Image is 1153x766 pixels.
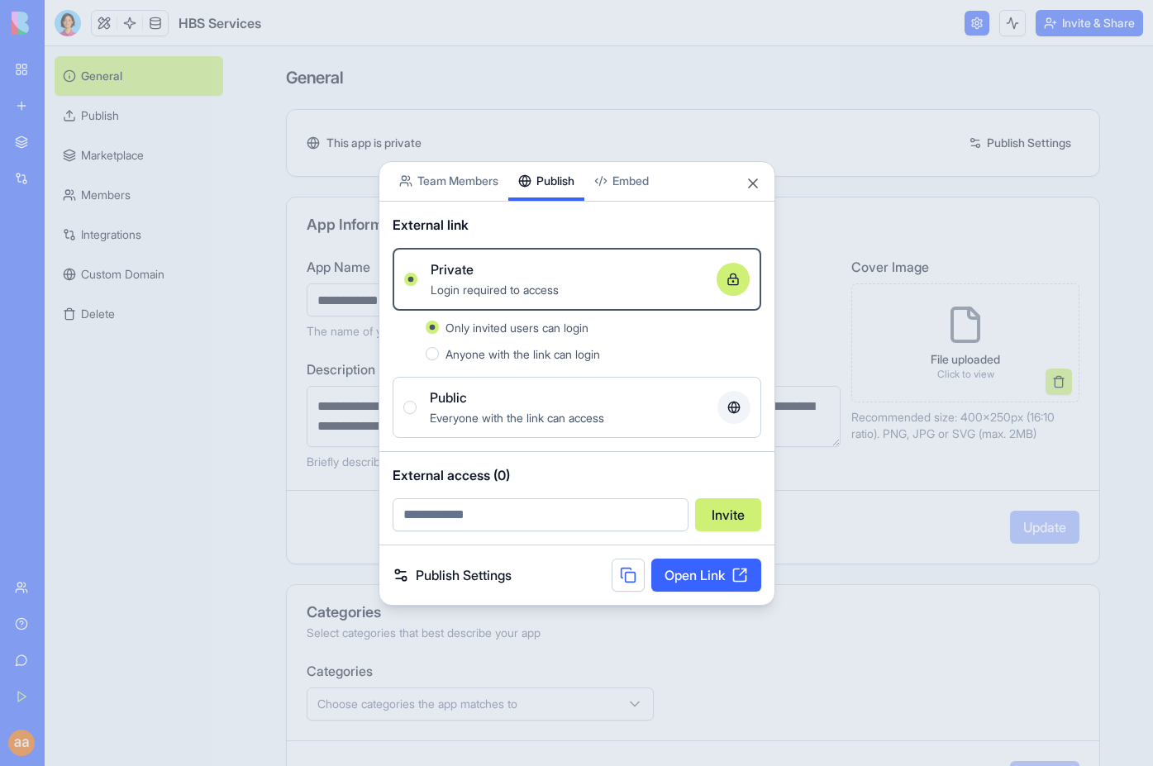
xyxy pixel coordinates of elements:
[389,162,508,201] button: Team Members
[695,498,761,531] button: Invite
[430,411,604,425] span: Everyone with the link can access
[426,347,439,360] button: Anyone with the link can login
[445,347,600,361] span: Anyone with the link can login
[584,162,659,201] button: Embed
[431,259,474,279] span: Private
[445,321,588,335] span: Only invited users can login
[404,273,417,286] button: PrivateLogin required to access
[431,283,559,297] span: Login required to access
[393,465,761,485] span: External access (0)
[393,215,469,235] span: External link
[508,162,584,201] button: Publish
[651,559,761,592] a: Open Link
[403,401,417,414] button: PublicEveryone with the link can access
[430,388,467,407] span: Public
[393,565,512,585] a: Publish Settings
[426,321,439,334] button: Only invited users can login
